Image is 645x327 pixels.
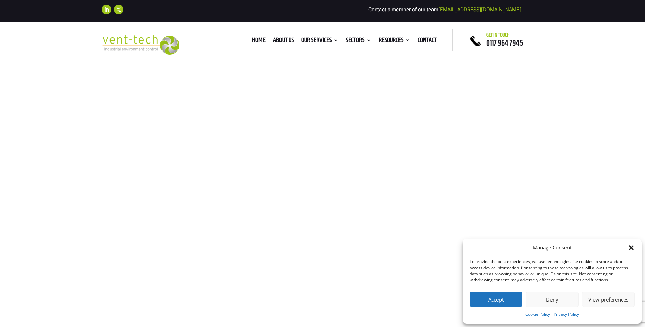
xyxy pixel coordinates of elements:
[486,39,523,47] a: 0117 964 7945
[438,6,521,13] a: [EMAIL_ADDRESS][DOMAIN_NAME]
[273,38,294,45] a: About us
[368,6,521,13] span: Contact a member of our team
[379,38,410,45] a: Resources
[252,38,266,45] a: Home
[301,38,338,45] a: Our Services
[114,5,123,14] a: Follow on X
[470,259,634,283] div: To provide the best experiences, we use technologies like cookies to store and/or access device i...
[525,310,550,319] a: Cookie Policy
[486,32,510,38] span: Get in touch
[533,244,572,252] div: Manage Consent
[102,5,111,14] a: Follow on LinkedIn
[102,35,180,55] img: 2023-09-27T08_35_16.549ZVENT-TECH---Clear-background
[554,310,579,319] a: Privacy Policy
[470,292,522,307] button: Accept
[628,244,635,251] div: Close dialog
[526,292,578,307] button: Deny
[582,292,635,307] button: View preferences
[418,38,437,45] a: Contact
[346,38,371,45] a: Sectors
